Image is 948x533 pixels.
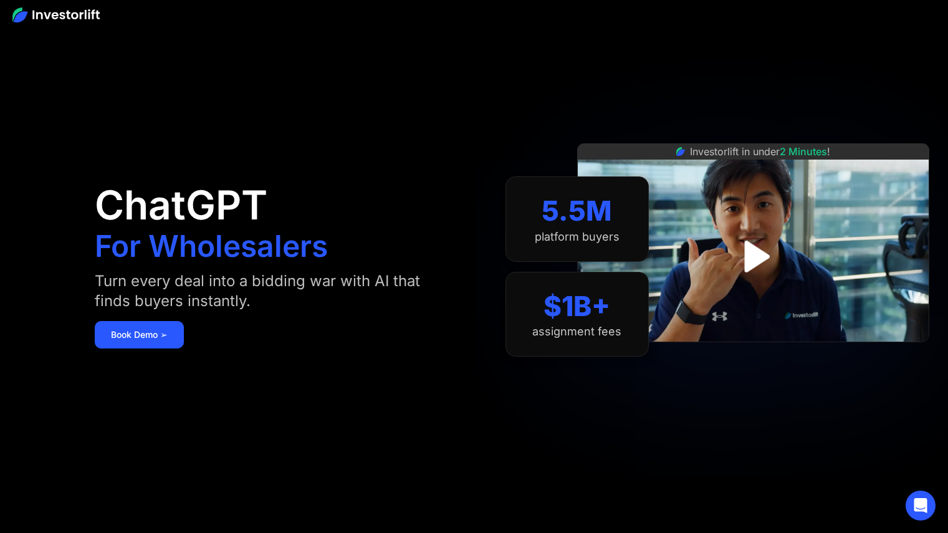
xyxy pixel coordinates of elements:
[535,230,620,244] div: platform buyers
[95,231,328,261] h1: For Wholesalers
[543,290,610,323] div: $1B+
[690,144,830,159] div: Investorlift in under !
[542,194,612,228] div: 5.5M
[95,271,437,311] div: Turn every deal into a bidding war with AI that finds buyers instantly.
[725,229,781,284] a: open lightbox
[906,491,936,521] div: Open Intercom Messenger
[532,325,621,339] div: assignment fees
[659,348,846,363] iframe: Customer reviews powered by Trustpilot
[780,145,827,158] span: 2 Minutes
[95,321,184,348] a: Book Demo ➢
[95,185,267,225] h1: ChatGPT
